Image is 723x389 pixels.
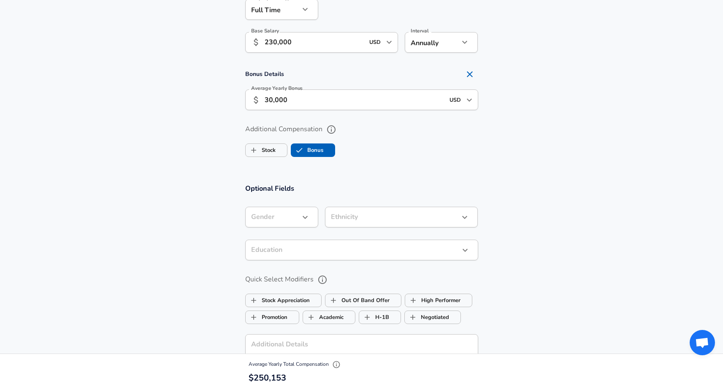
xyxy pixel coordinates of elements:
input: 100,000 [265,32,365,53]
span: Negotiated [405,309,421,325]
label: Interval [411,28,429,33]
button: NegotiatedNegotiated [404,311,461,324]
label: Promotion [246,309,287,325]
div: Annually [405,32,459,53]
input: USD [367,36,384,49]
button: StockStock [245,143,287,157]
input: 15,000 [265,89,444,110]
span: Stock Appreciation [246,292,262,308]
input: USD [447,93,464,106]
span: Out Of Band Offer [325,292,341,308]
label: Stock Appreciation [246,292,310,308]
span: 250,153 [254,372,286,384]
h3: Optional Fields [245,184,478,193]
div: Open chat [690,330,715,355]
label: Bonus [291,142,323,158]
span: Promotion [246,309,262,325]
label: Academic [303,309,344,325]
label: Base Salary [251,28,279,33]
label: H-1B [359,309,389,325]
button: Remove Section [461,66,478,83]
span: Academic [303,309,319,325]
h4: Bonus Details [245,66,478,83]
button: High PerformerHigh Performer [405,294,472,307]
span: $ [249,372,254,384]
span: Stock [246,142,262,158]
button: Explain Total Compensation [330,358,343,371]
button: PromotionPromotion [245,311,299,324]
button: H-1BH-1B [359,311,401,324]
span: H-1B [359,309,375,325]
label: Stock [246,142,276,158]
button: BonusBonus [291,143,335,157]
button: Open [383,36,395,48]
span: Bonus [291,142,307,158]
button: Stock AppreciationStock Appreciation [245,294,322,307]
button: help [315,273,330,287]
label: Negotiated [405,309,449,325]
button: Open [463,94,475,106]
label: Out Of Band Offer [325,292,390,308]
span: Average Yearly Total Compensation [249,361,343,367]
button: AcademicAcademic [303,311,355,324]
button: help [324,122,338,137]
label: High Performer [405,292,460,308]
button: Out Of Band OfferOut Of Band Offer [325,294,401,307]
label: Average Yearly Bonus [251,86,303,91]
label: Additional Compensation [245,122,478,137]
label: Quick Select Modifiers [245,273,478,287]
span: High Performer [405,292,421,308]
